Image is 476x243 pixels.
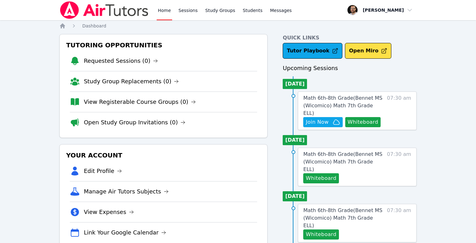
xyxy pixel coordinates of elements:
a: Link Your Google Calendar [84,228,166,237]
a: View Expenses [84,208,134,216]
span: Math 6th-8th Grade ( Bennet MS (Wicomico) Math 7th Grade ELL ) [303,95,382,116]
a: Edit Profile [84,167,122,175]
a: Open Study Group Invitations (0) [84,118,185,127]
span: Dashboard [82,23,106,28]
a: Math 6th-8th Grade(Bennet MS (Wicomico) Math 7th Grade ELL) [303,151,384,173]
li: [DATE] [283,135,307,145]
span: Math 6th-8th Grade ( Bennet MS (Wicomico) Math 7th Grade ELL ) [303,151,382,172]
button: Whiteboard [345,117,381,127]
span: 07:30 am [387,151,411,183]
span: 07:30 am [387,207,411,240]
a: View Registerable Course Groups (0) [84,98,196,106]
img: Air Tutors [59,1,149,19]
h3: Upcoming Sessions [283,64,416,73]
a: Study Group Replacements (0) [84,77,179,86]
h4: Quick Links [283,34,416,42]
a: Requested Sessions (0) [84,56,158,65]
h3: Tutoring Opportunities [65,39,262,51]
span: 07:30 am [387,94,411,127]
a: Math 6th-8th Grade(Bennet MS (Wicomico) Math 7th Grade ELL) [303,94,384,117]
nav: Breadcrumb [59,23,416,29]
a: Dashboard [82,23,106,29]
li: [DATE] [283,191,307,201]
a: Math 6th-8th Grade(Bennet MS (Wicomico) Math 7th Grade ELL) [303,207,384,229]
a: Manage Air Tutors Subjects [84,187,169,196]
button: Open Miro [345,43,391,59]
a: Tutor Playbook [283,43,342,59]
span: Math 6th-8th Grade ( Bennet MS (Wicomico) Math 7th Grade ELL ) [303,207,382,228]
button: Join Now [303,117,342,127]
h3: Your Account [65,150,262,161]
button: Whiteboard [303,229,339,240]
span: Join Now [306,118,328,126]
span: Messages [270,7,292,14]
li: [DATE] [283,79,307,89]
button: Whiteboard [303,173,339,183]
